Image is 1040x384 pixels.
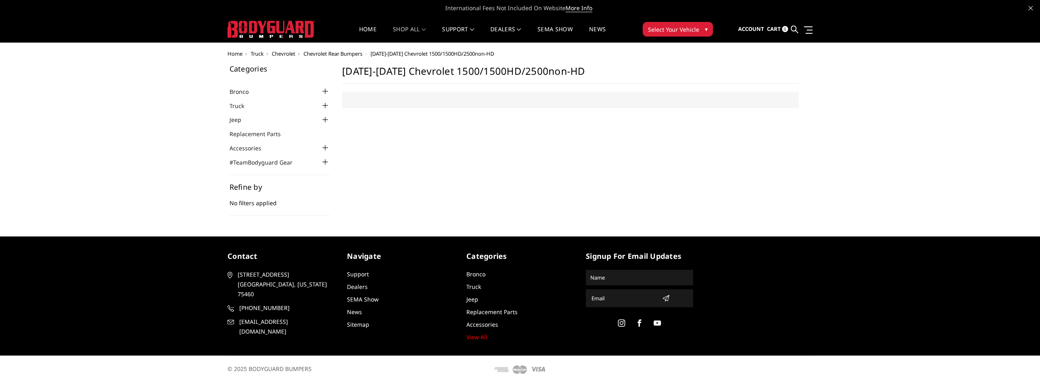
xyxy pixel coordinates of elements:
[466,295,478,303] a: Jeep
[466,283,481,291] a: Truck
[227,317,335,336] a: [EMAIL_ADDRESS][DOMAIN_NAME]
[272,50,295,57] a: Chevrolet
[589,26,606,42] a: News
[230,158,303,167] a: #TeamBodyguard Gear
[230,144,271,152] a: Accessories
[227,303,335,313] a: [PHONE_NUMBER]
[466,308,518,316] a: Replacement Parts
[643,22,713,37] button: Select Your Vehicle
[347,283,368,291] a: Dealers
[442,26,474,42] a: Support
[393,26,426,42] a: shop all
[705,25,708,33] span: ▾
[238,270,332,299] span: [STREET_ADDRESS] [GEOGRAPHIC_DATA], [US_STATE] 75460
[537,26,573,42] a: SEMA Show
[227,50,243,57] a: Home
[347,295,379,303] a: SEMA Show
[230,183,330,216] div: No filters applied
[586,251,693,262] h5: signup for email updates
[565,4,592,12] a: More Info
[466,270,485,278] a: Bronco
[767,18,788,40] a: Cart 0
[230,115,251,124] a: Jeep
[466,321,498,328] a: Accessories
[230,183,330,191] h5: Refine by
[466,333,487,341] a: View All
[251,50,264,57] a: Truck
[648,25,699,34] span: Select Your Vehicle
[303,50,362,57] a: Chevrolet Rear Bumpers
[490,26,521,42] a: Dealers
[227,251,335,262] h5: contact
[230,65,330,72] h5: Categories
[230,87,259,96] a: Bronco
[342,65,799,84] h1: [DATE]-[DATE] Chevrolet 1500/1500HD/2500non-HD
[347,270,369,278] a: Support
[466,251,574,262] h5: Categories
[239,317,334,336] span: [EMAIL_ADDRESS][DOMAIN_NAME]
[738,25,764,33] span: Account
[347,308,362,316] a: News
[588,292,659,305] input: Email
[767,25,781,33] span: Cart
[587,271,692,284] input: Name
[782,26,788,32] span: 0
[230,130,291,138] a: Replacement Parts
[239,303,334,313] span: [PHONE_NUMBER]
[227,365,312,373] span: © 2025 BODYGUARD BUMPERS
[738,18,764,40] a: Account
[227,21,315,38] img: BODYGUARD BUMPERS
[370,50,494,57] span: [DATE]-[DATE] Chevrolet 1500/1500HD/2500non-HD
[347,251,454,262] h5: Navigate
[359,26,377,42] a: Home
[347,321,369,328] a: Sitemap
[230,102,254,110] a: Truck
